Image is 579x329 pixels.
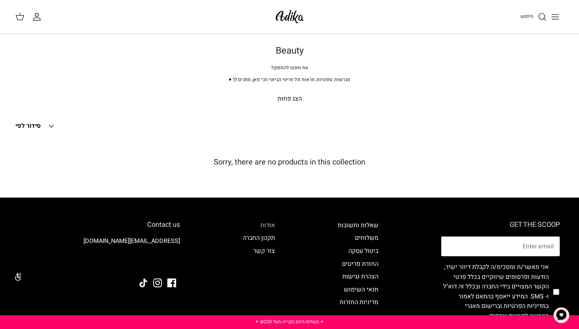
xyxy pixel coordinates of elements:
[260,221,275,230] a: אודות
[21,94,558,104] p: הצג פחות
[520,13,533,20] span: חיפוש
[15,121,41,130] span: סידור לפי
[441,262,549,321] label: אני מאשר/ת ומסכימ/ה לקבלת דיוור ישיר, הודעות ופרסומים שיווקיים בכלל פרטי הקשר המצויים בידי החברה ...
[21,46,558,57] h1: Beauty
[83,236,180,246] a: [EMAIL_ADDRESS][DOMAIN_NAME]
[159,258,180,268] img: Adika IL
[32,12,44,21] a: החשבון שלי
[271,64,308,71] span: את מוכנה להתפנק?
[550,304,573,327] button: צ'אט
[139,279,148,287] a: Tiktok
[338,221,378,230] a: שאלות ותשובות
[441,221,560,229] h6: GET THE SCOOP
[167,279,176,287] a: Facebook
[441,236,560,256] input: Email
[340,298,378,307] a: מדיניות החזרות
[489,311,528,321] a: לפרטים נוספים
[255,318,324,325] a: ✦ משלוח חינם בקנייה מעל ₪220 ✦
[153,279,162,287] a: Instagram
[348,246,378,256] a: ביטול עסקה
[15,118,56,135] button: סידור לפי
[273,8,306,26] img: Adika IL
[344,285,378,294] a: תנאי השימוש
[15,158,564,167] h5: Sorry, there are no products in this collection
[547,8,564,25] button: Toggle menu
[355,233,378,243] a: משלוחים
[253,246,275,256] a: צור קשר
[520,12,547,21] a: חיפוש
[6,266,27,287] img: accessibility_icon02.svg
[19,221,180,229] h6: Contact us
[342,272,378,281] a: הצהרת נגישות
[243,233,275,243] a: תקנון החברה
[229,76,350,83] span: מברשות, ספוגיות, מראות וכל פריטי הביוטי הכי פאן, מחכים לך ♥
[342,259,378,269] a: החזרת פריטים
